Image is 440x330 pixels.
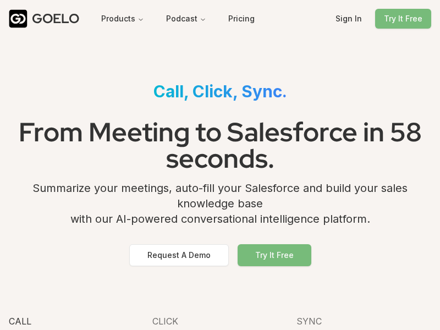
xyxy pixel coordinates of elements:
span: Call, Click, Sync. [153,81,287,101]
div: Summarize your meetings, auto-fill your Salesforce and build your sales knowledge base with our A... [9,180,431,235]
h1: From Meeting to Salesforce in 58 seconds. [9,110,431,180]
button: Try It Free [375,9,431,29]
button: Sign In [327,9,371,29]
button: Pricing [219,9,263,29]
a: GOELO [9,9,88,28]
button: Request A Demo [129,244,229,266]
button: Products [92,9,153,29]
div: Click [152,315,287,328]
button: Try It Free [238,244,311,266]
img: Goelo Logo [9,9,28,28]
nav: Main [92,9,215,29]
button: Podcast [157,9,215,29]
div: GOELO [32,10,79,28]
div: Sync [296,315,431,328]
div: Call [9,315,144,328]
